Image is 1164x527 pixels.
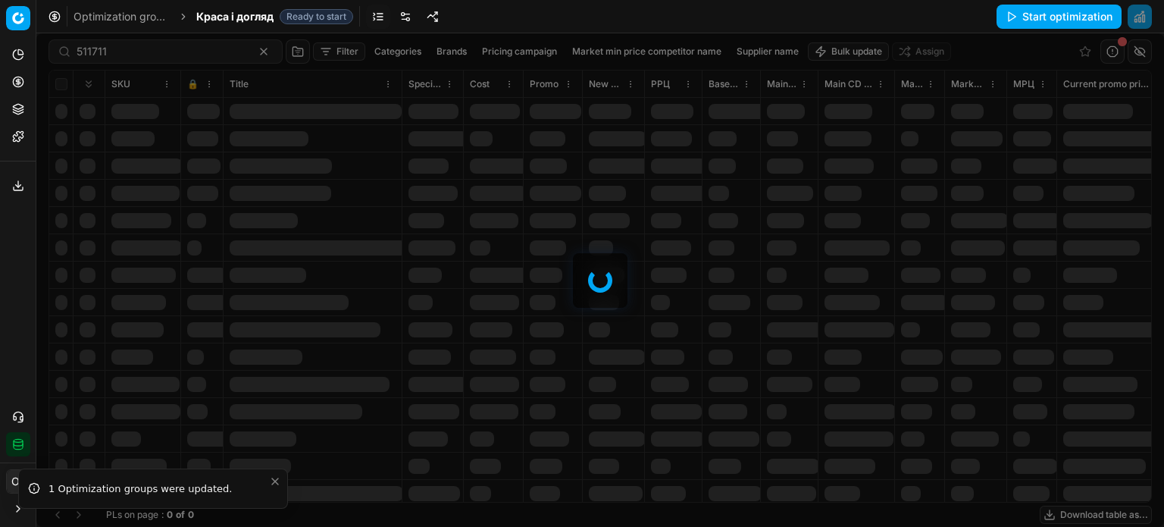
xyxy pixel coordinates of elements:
span: Краса і доглядReady to start [196,9,353,24]
button: Close toast [266,472,284,491]
span: Ready to start [280,9,353,24]
a: Optimization groups [74,9,171,24]
button: ОГ [6,469,30,494]
span: ОГ [7,470,30,493]
button: Start optimization [997,5,1122,29]
div: 1 Optimization groups were updated. [48,482,269,497]
span: Краса і догляд [196,9,274,24]
nav: breadcrumb [74,9,353,24]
